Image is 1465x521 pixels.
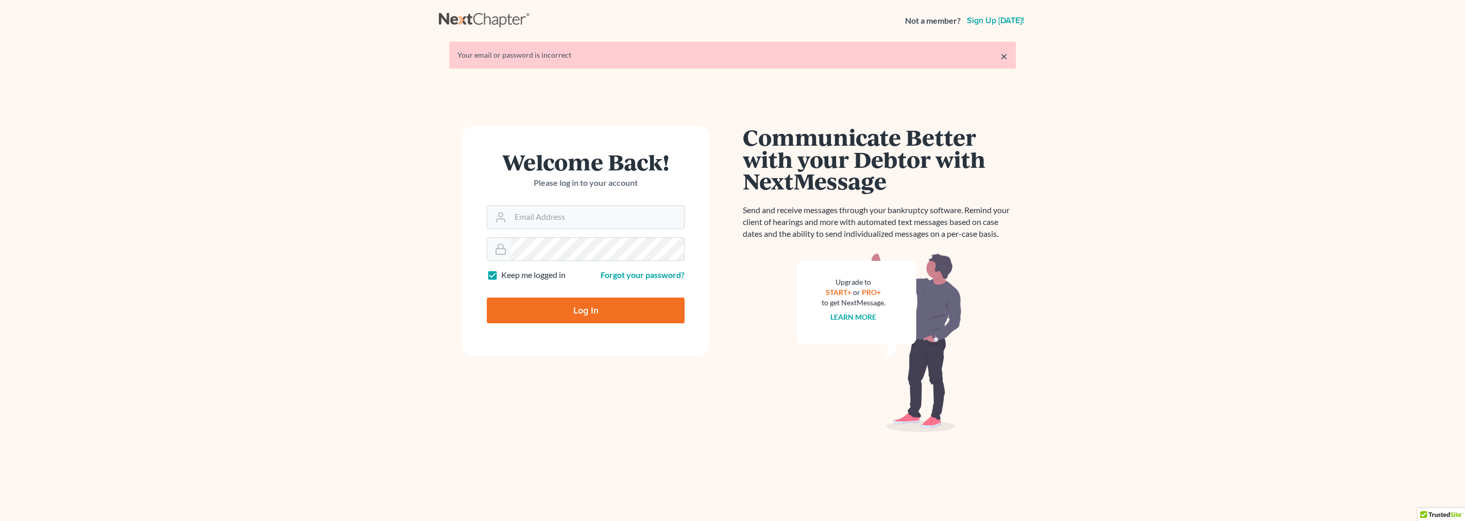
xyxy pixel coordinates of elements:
div: to get NextMessage. [822,298,885,308]
a: PRO+ [862,288,881,297]
strong: Not a member? [905,15,961,27]
a: START+ [826,288,852,297]
a: Learn more [831,312,877,321]
p: Send and receive messages through your bankruptcy software. Remind your client of hearings and mo... [743,204,1016,240]
h1: Communicate Better with your Debtor with NextMessage [743,126,1016,192]
div: Upgrade to [822,277,885,287]
a: Forgot your password? [601,270,685,280]
h1: Welcome Back! [487,151,685,173]
a: Sign up [DATE]! [965,16,1026,25]
a: × [1000,50,1008,62]
p: Please log in to your account [487,177,685,189]
input: Email Address [510,206,684,229]
label: Keep me logged in [501,269,566,281]
span: or [854,288,861,297]
div: Your email or password is incorrect [457,50,1008,60]
img: nextmessage_bg-59042aed3d76b12b5cd301f8e5b87938c9018125f34e5fa2b7a6b67550977c72.svg [797,252,962,432]
input: Log In [487,298,685,323]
